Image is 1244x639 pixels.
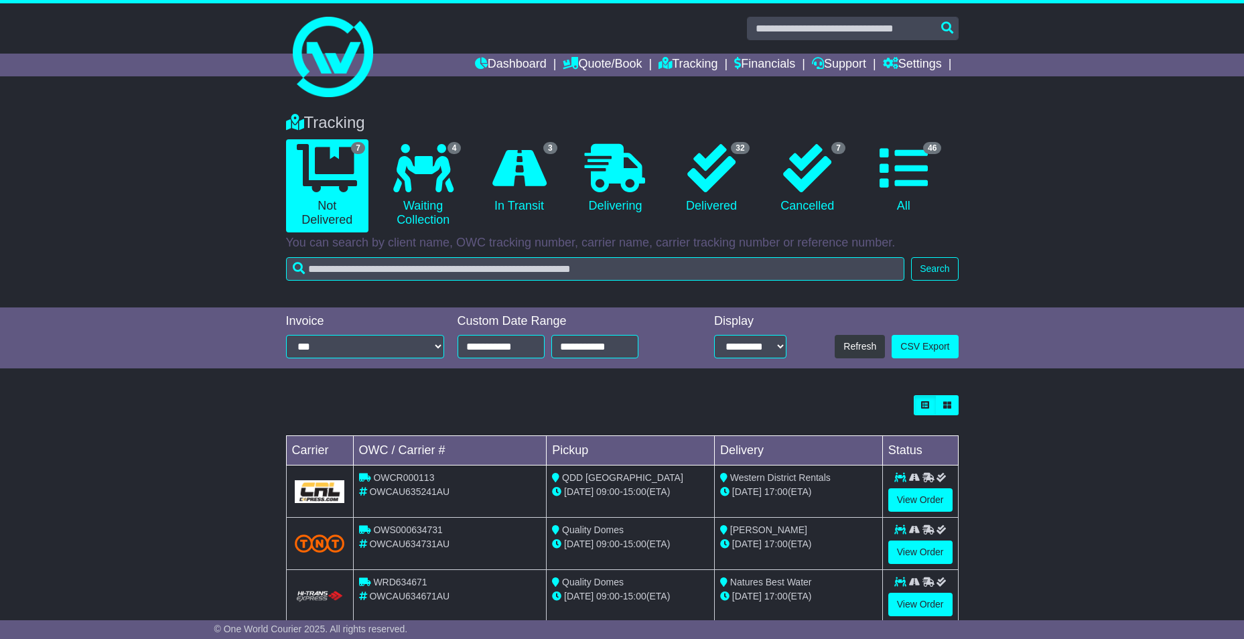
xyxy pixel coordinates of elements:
[923,142,941,154] span: 46
[766,139,849,218] a: 7 Cancelled
[720,589,877,603] div: (ETA)
[730,577,812,587] span: Natures Best Water
[883,54,942,76] a: Settings
[732,486,762,497] span: [DATE]
[812,54,866,76] a: Support
[373,577,427,587] span: WRD634671
[732,591,762,601] span: [DATE]
[369,486,450,497] span: OWCAU635241AU
[596,591,620,601] span: 09:00
[279,113,965,133] div: Tracking
[286,314,444,329] div: Invoice
[596,486,620,497] span: 09:00
[295,480,345,503] img: GetCarrierServiceLogo
[562,577,624,587] span: Quality Domes
[475,54,547,76] a: Dashboard
[714,436,882,466] td: Delivery
[764,591,788,601] span: 17:00
[623,591,646,601] span: 15:00
[564,486,594,497] span: [DATE]
[623,486,646,497] span: 15:00
[714,314,786,329] div: Display
[382,139,464,232] a: 4 Waiting Collection
[295,535,345,553] img: TNT_Domestic.png
[562,472,683,483] span: QDD [GEOGRAPHIC_DATA]
[734,54,795,76] a: Financials
[731,142,749,154] span: 32
[447,142,462,154] span: 4
[373,524,443,535] span: OWS000634731
[563,54,642,76] a: Quote/Book
[623,539,646,549] span: 15:00
[286,139,368,232] a: 7 Not Delivered
[478,139,560,218] a: 3 In Transit
[295,590,345,603] img: HiTrans.png
[730,524,807,535] span: [PERSON_NAME]
[596,539,620,549] span: 09:00
[730,472,831,483] span: Western District Rentals
[547,436,715,466] td: Pickup
[552,589,709,603] div: - (ETA)
[720,537,877,551] div: (ETA)
[732,539,762,549] span: [DATE]
[835,335,885,358] button: Refresh
[351,142,365,154] span: 7
[353,436,547,466] td: OWC / Carrier #
[214,624,408,634] span: © One World Courier 2025. All rights reserved.
[369,591,450,601] span: OWCAU634671AU
[458,314,673,329] div: Custom Date Range
[720,485,877,499] div: (ETA)
[888,593,953,616] a: View Order
[564,539,594,549] span: [DATE]
[764,539,788,549] span: 17:00
[562,524,624,535] span: Quality Domes
[552,537,709,551] div: - (ETA)
[286,436,353,466] td: Carrier
[373,472,434,483] span: OWCR000113
[574,139,656,218] a: Delivering
[659,54,717,76] a: Tracking
[888,488,953,512] a: View Order
[552,485,709,499] div: - (ETA)
[764,486,788,497] span: 17:00
[882,436,958,466] td: Status
[862,139,945,218] a: 46 All
[286,236,959,251] p: You can search by client name, OWC tracking number, carrier name, carrier tracking number or refe...
[892,335,958,358] a: CSV Export
[670,139,752,218] a: 32 Delivered
[564,591,594,601] span: [DATE]
[911,257,958,281] button: Search
[888,541,953,564] a: View Order
[831,142,845,154] span: 7
[543,142,557,154] span: 3
[369,539,450,549] span: OWCAU634731AU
